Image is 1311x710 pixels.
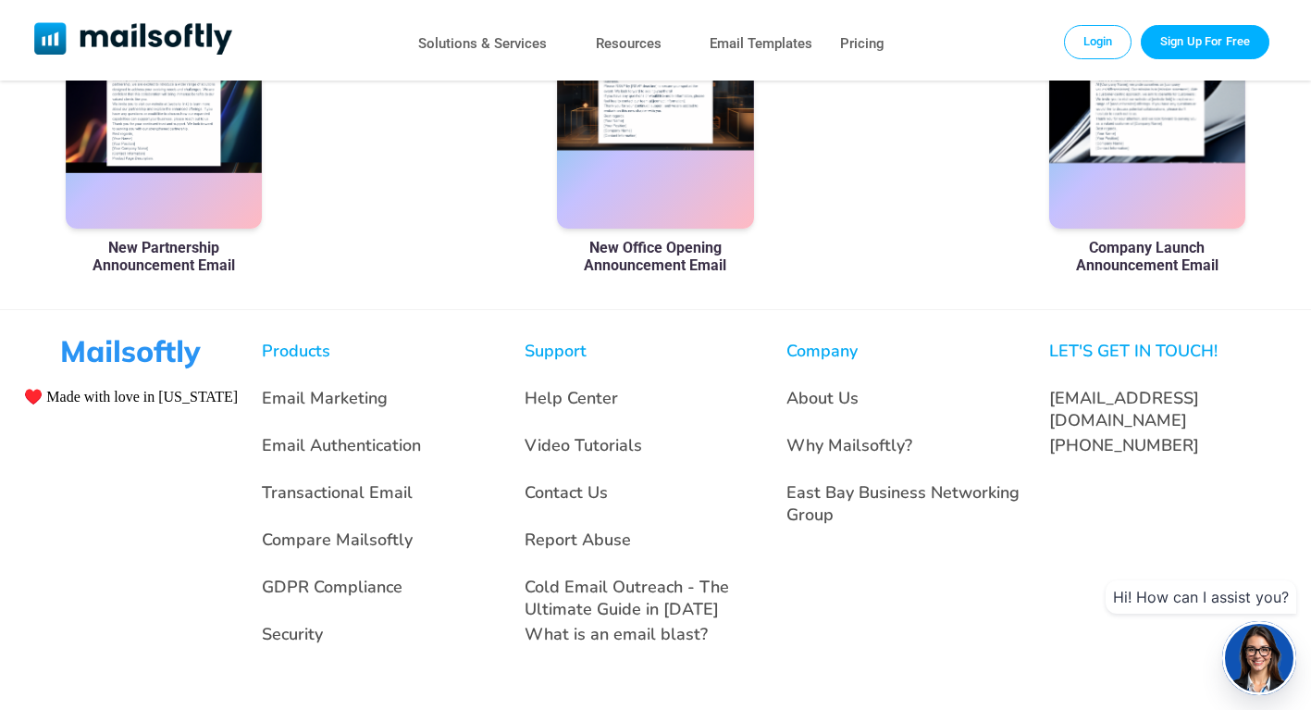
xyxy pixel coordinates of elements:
a: East Bay Business Networking Group [786,481,1020,526]
a: Compare Mailsoftly [262,529,413,551]
div: Hi! How can I assist you? [1106,580,1296,614]
a: Solutions & Services [418,31,547,57]
a: Transactional Email [262,481,413,504]
a: Email Authentication [262,434,421,456]
a: [EMAIL_ADDRESS][DOMAIN_NAME] [1049,387,1199,431]
a: Email Templates [710,31,812,57]
span: ♥️ Made with love in [US_STATE] [24,388,238,405]
a: Why Mailsoftly? [786,434,912,456]
a: What is an email blast? [525,623,708,645]
a: Report Abuse [525,529,631,551]
a: Pricing [840,31,884,57]
a: Resources [596,31,662,57]
a: Login [1064,25,1132,58]
a: [PHONE_NUMBER] [1049,434,1199,456]
a: Trial [1141,25,1269,58]
a: About Us [786,387,859,409]
a: Mailsoftly [34,22,233,58]
a: Company Launch Announcement Email [1049,239,1246,274]
a: New Partnership Announcement Email [66,239,263,274]
a: Contact Us [525,481,608,504]
a: Video Tutorials [525,434,642,456]
a: Cold Email Outreach - The Ultimate Guide in [DATE] [525,576,729,620]
a: Help Center [525,387,618,409]
a: Security [262,623,323,645]
a: GDPR Compliance [262,576,402,598]
a: New Office Opening Announcement Email [557,239,754,274]
a: Email Marketing [262,387,388,409]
